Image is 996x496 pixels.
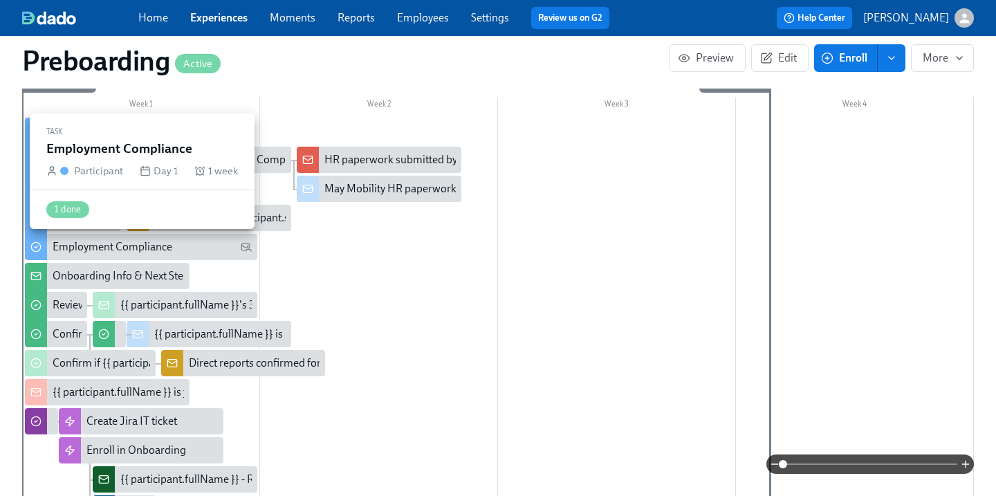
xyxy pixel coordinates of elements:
button: Review us on G2 [531,7,609,29]
div: Review Hiring Manager Guide & provide link to onboarding plan [25,292,87,318]
div: {{ participant.fullName }} - Request for Corporate Card [120,472,377,487]
div: {{ participant.fullName }} is now in the MVO Training sheet [127,321,291,347]
div: May Mobility HR paperwork for {{ participant.fullName }} (starting {{ participant.startDate | MMM... [324,181,821,196]
div: Week 1 [22,97,260,115]
span: Active [175,59,221,69]
div: Week 3 [498,97,736,115]
span: Help Center [784,11,845,25]
span: More [923,51,962,65]
div: May Mobility HR paperwork for {{ participant.fullName }} (starting {{ participant.startDate | MMM... [297,176,461,202]
a: Reports [338,11,375,24]
a: Settings [471,11,509,24]
div: Confirm if {{ participant.startDate | MM/DD }} new joiners will have direct reports [25,350,156,376]
div: {{ participant.fullName }} - Request for Corporate Card [93,466,257,493]
button: Help Center [777,7,852,29]
div: Week 4 [736,97,974,115]
div: Enroll in Onboarding [86,443,186,458]
div: Enroll in Onboarding [59,437,223,463]
div: HR paperwork submitted by Japan new [PERSON_NAME] {{ participant.fullName }} (starting {{ partici... [324,152,931,167]
div: {{ participant.fullName }} is joining the team on {{ participant.startDate | MMM DD YYYY }} 🎉 [25,379,190,405]
img: dado [22,11,76,25]
h1: Preboarding [22,44,221,77]
div: Direct reports confirmed for {{ participant.startDate | MM/DD }} new [PERSON_NAME] {{ participant... [189,356,718,371]
span: 1 done [46,204,89,214]
div: Participant [74,163,123,178]
div: Confirm key details about {{ participant.firstName }} [53,327,297,342]
span: Edit [763,51,797,65]
a: Moments [270,11,315,24]
button: [PERSON_NAME] [863,8,974,28]
div: Confirm if {{ participant.startDate | MM/DD }} new joiners will have direct reports [53,356,432,371]
div: Create Jira IT ticket [86,414,177,429]
span: Preview [681,51,734,65]
a: Experiences [190,11,248,24]
div: Review Hiring Manager Guide & provide link to onboarding plan [53,297,355,313]
a: Home [138,11,168,24]
div: {{ participant.fullName }} is now in the MVO Training sheet [154,327,430,342]
button: enroll [878,44,905,72]
div: Create Jira IT ticket [59,408,223,434]
a: Employees [397,11,449,24]
div: HR paperwork submitted by Japan new [PERSON_NAME] {{ participant.fullName }} (starting {{ partici... [297,147,461,173]
button: Preview [669,44,746,72]
div: {{ participant.fullName }}'s 30-60-90 day plan [120,297,338,313]
button: Edit [751,44,809,72]
div: Direct reports confirmed for {{ participant.startDate | MM/DD }} new [PERSON_NAME] {{ participant... [161,350,326,376]
div: {{ participant.fullName }}'s 30-60-90 day plan [93,292,257,318]
div: Onboarding Info & Next Steps for {{ participant.fullName }} [53,268,331,284]
button: Enroll [814,44,878,72]
div: Confirm key details about {{ participant.firstName }} [25,321,87,347]
div: Task [46,125,238,140]
div: Week 2 [260,97,498,115]
span: Enroll [824,51,867,65]
p: [PERSON_NAME] [863,10,949,26]
div: Employment Compliance [25,234,257,260]
div: Day 1 [140,163,178,178]
div: Onboarding Info & Next Steps for {{ participant.fullName }} [25,263,190,289]
button: More [911,44,974,72]
div: {{ participant.fullName }} is joining the team on {{ participant.startDate | MMM DD YYYY }} 🎉 [53,385,491,400]
svg: Personal Email [241,241,252,252]
a: dado [22,11,138,25]
div: Employment Compliance [53,239,172,255]
a: Review us on G2 [538,11,602,25]
span: 1 week [208,163,238,178]
h5: Employment Compliance [46,140,238,158]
